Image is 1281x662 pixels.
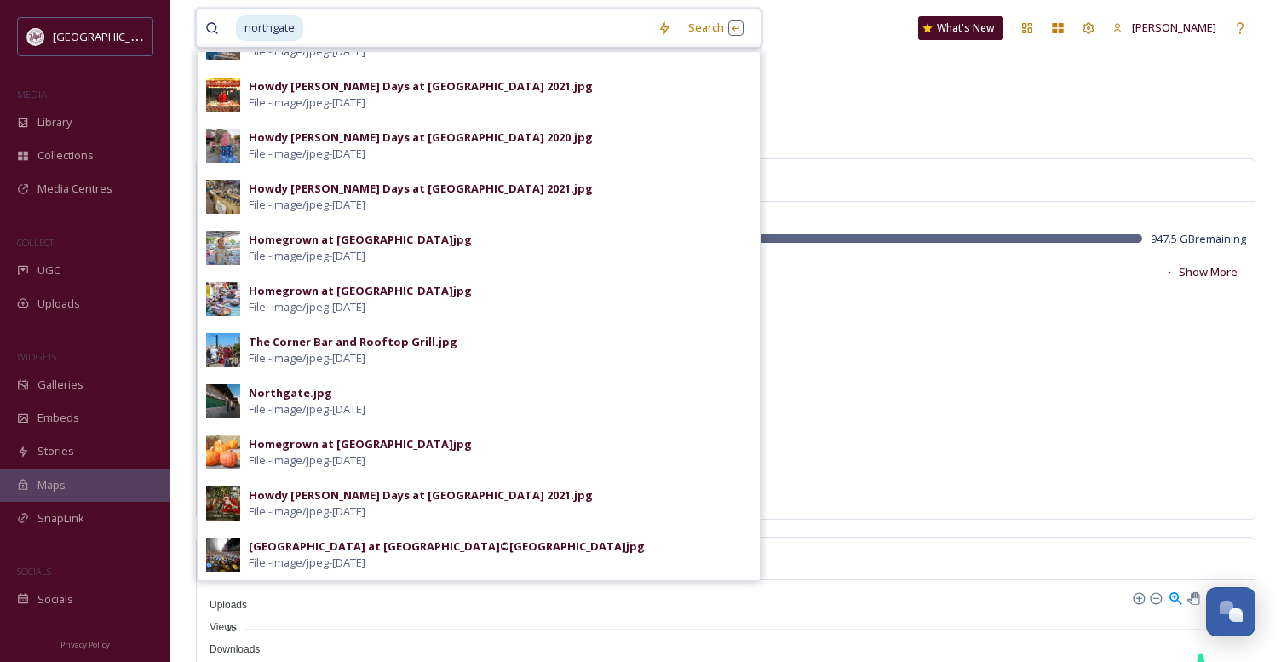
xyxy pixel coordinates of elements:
[17,236,54,249] span: COLLECT
[197,621,237,633] span: Views
[37,147,94,164] span: Collections
[206,384,240,418] img: 79e287ea-677b-4312-a322-d2f2db92f27c.jpg
[1149,591,1161,603] div: Zoom Out
[1104,11,1225,44] a: [PERSON_NAME]
[17,350,56,363] span: WIDGETS
[249,95,365,111] span: File - image/jpeg - [DATE]
[1156,256,1246,289] button: Show More
[249,232,472,248] div: Homegrown at [GEOGRAPHIC_DATA]jpg
[249,299,365,315] span: File - image/jpeg - [DATE]
[249,283,472,299] div: Homegrown at [GEOGRAPHIC_DATA]jpg
[53,28,161,44] span: [GEOGRAPHIC_DATA]
[206,538,240,572] img: 32db81ec-63ac-463a-bcfc-2532bd4d7045.jpg
[249,78,593,95] div: Howdy [PERSON_NAME] Days at [GEOGRAPHIC_DATA] 2021.jpg
[918,16,1003,40] a: What's New
[249,146,365,162] span: File - image/jpeg - [DATE]
[249,181,593,197] div: Howdy [PERSON_NAME] Days at [GEOGRAPHIC_DATA] 2021.jpg
[37,410,79,426] span: Embeds
[1187,592,1198,602] div: Panning
[206,486,240,521] img: f51c46dc-e846-448a-9496-338a1d96e5dc.jpg
[206,282,240,316] img: cd26ee20-d20a-4bae-ad1c-fb1b5491cca8.jpg
[680,11,752,44] div: Search
[206,129,240,163] img: 108b9a9e-2fa5-4d8e-935a-1599c7d2e3e9.jpg
[37,443,74,459] span: Stories
[17,88,47,101] span: MEDIA
[206,180,240,214] img: 8f7976bd-7404-487f-aece-dc0f9a385851.jpg
[1206,587,1255,636] button: Open Chat
[206,231,240,265] img: a3de2977-aee2-4177-99ea-e46346a5da16.jpg
[249,43,365,60] span: File - image/jpeg - [DATE]
[206,435,240,469] img: bda4b3b5-9866-4282-80d8-8ca1d02cfbec.jpg
[206,78,240,112] img: 232fe10f-a502-4d20-998f-65a5904ea2b3.jpg
[197,599,247,611] span: Uploads
[249,452,365,469] span: File - image/jpeg - [DATE]
[249,538,645,555] div: [GEOGRAPHIC_DATA] at [GEOGRAPHIC_DATA]©[GEOGRAPHIC_DATA]jpg
[249,334,457,350] div: The Corner Bar and Rooftop Grill.jpg
[249,436,472,452] div: Homegrown at [GEOGRAPHIC_DATA]jpg
[249,504,365,520] span: File - image/jpeg - [DATE]
[249,385,332,401] div: Northgate.jpg
[226,622,236,632] tspan: 15
[249,555,365,571] span: File - image/jpeg - [DATE]
[249,487,593,504] div: Howdy [PERSON_NAME] Days at [GEOGRAPHIC_DATA] 2021.jpg
[249,197,365,213] span: File - image/jpeg - [DATE]
[206,333,240,367] img: 969c407a-2f3c-4db0-af46-69ced767ea55.jpg
[1132,591,1144,603] div: Zoom In
[37,377,83,393] span: Galleries
[197,643,260,655] span: Downloads
[236,15,303,40] span: northgate
[249,401,365,417] span: File - image/jpeg - [DATE]
[27,28,44,45] img: mW8chrrQ_400x400.jpg
[37,296,80,312] span: Uploads
[37,114,72,130] span: Library
[249,248,365,264] span: File - image/jpeg - [DATE]
[37,591,73,607] span: Socials
[17,565,51,578] span: SOCIALS
[1206,590,1221,604] div: Reset Zoom
[37,510,84,527] span: SnapLink
[249,350,365,366] span: File - image/jpeg - [DATE]
[60,633,110,653] a: Privacy Policy
[249,130,593,146] div: Howdy [PERSON_NAME] Days at [GEOGRAPHIC_DATA] 2020.jpg
[37,477,66,493] span: Maps
[1151,231,1246,247] span: 947.5 GB remaining
[37,262,60,279] span: UGC
[60,639,110,650] span: Privacy Policy
[1132,20,1216,35] span: [PERSON_NAME]
[1168,590,1182,604] div: Selection Zoom
[37,181,112,197] span: Media Centres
